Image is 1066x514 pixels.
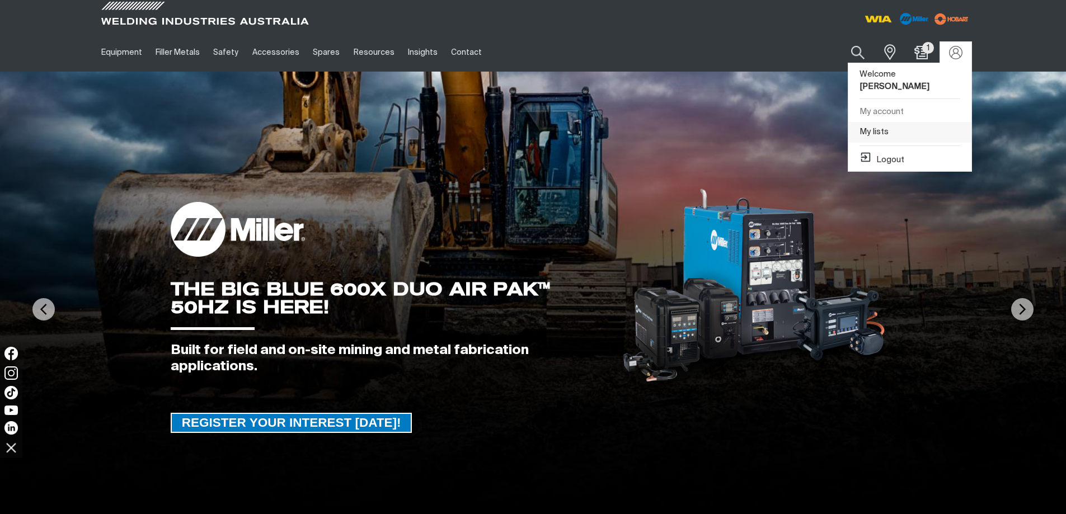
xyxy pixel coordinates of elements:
div: THE BIG BLUE 600X DUO AIR PAK™ 50HZ IS HERE! [171,280,604,316]
b: [PERSON_NAME] [860,82,929,91]
span: Welcome [860,70,929,91]
img: LinkedIn [4,421,18,435]
button: Logout [860,151,904,164]
a: Spares [306,33,346,72]
a: Insights [401,33,444,72]
a: Resources [346,33,401,72]
img: Instagram [4,366,18,380]
div: Built for field and on-site mining and metal fabrication applications. [171,342,604,375]
a: Contact [444,33,489,72]
nav: Main [95,33,753,72]
a: Safety [206,33,245,72]
img: hide socials [2,438,21,457]
img: TikTok [4,386,18,399]
img: NextArrow [1011,298,1034,320]
a: REGISTER YOUR INTEREST TODAY! [171,413,412,433]
img: PrevArrow [32,298,55,320]
a: My account [848,102,971,122]
span: REGISTER YOUR INTEREST [DATE]! [172,413,411,433]
a: My lists [848,122,971,143]
input: Product name or item number... [825,39,877,65]
a: Equipment [95,33,149,72]
button: Search products [839,39,877,65]
a: Filler Metals [149,33,206,72]
img: miller [931,11,972,27]
a: Accessories [246,33,306,72]
img: YouTube [4,405,18,415]
img: Facebook [4,347,18,360]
